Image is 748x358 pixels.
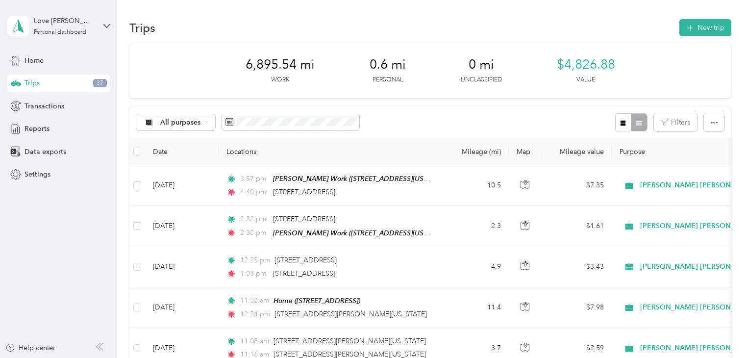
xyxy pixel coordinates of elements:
button: New trip [679,19,731,36]
th: Mileage value [543,138,612,165]
td: $7.98 [543,287,612,328]
div: Love [PERSON_NAME] [34,16,95,26]
td: [DATE] [145,206,219,247]
p: Unclassified [461,76,502,84]
button: Help center [5,343,55,353]
span: [STREET_ADDRESS] [273,215,335,223]
p: Personal [373,76,403,84]
iframe: Everlance-gr Chat Button Frame [693,303,748,358]
span: 12:24 pm [240,309,270,320]
span: 1:03 pm [240,268,268,279]
span: 0 mi [469,57,494,73]
span: All purposes [160,119,201,126]
span: [STREET_ADDRESS] [274,256,337,264]
span: 6,895.54 mi [246,57,315,73]
span: 3:57 pm [240,174,268,184]
span: 2:22 pm [240,214,268,225]
p: Value [576,76,595,84]
h1: Trips [129,23,155,33]
div: Personal dashboard [34,29,86,35]
td: [DATE] [145,287,219,328]
td: [DATE] [145,165,219,206]
span: [STREET_ADDRESS] [273,188,335,196]
th: Date [145,138,219,165]
button: Filters [654,113,697,131]
td: 2.3 [444,206,509,247]
th: Mileage (mi) [444,138,509,165]
span: [PERSON_NAME] Work ([STREET_ADDRESS][US_STATE]) [273,175,449,183]
span: [STREET_ADDRESS][PERSON_NAME][US_STATE] [274,337,426,345]
td: [DATE] [145,247,219,287]
p: Work [271,76,289,84]
span: 12:25 pm [240,255,270,266]
span: $4,826.88 [557,57,615,73]
td: 11.4 [444,287,509,328]
th: Locations [219,138,444,165]
span: [STREET_ADDRESS][PERSON_NAME][US_STATE] [274,310,427,318]
span: 2:30 pm [240,228,268,238]
td: $7.35 [543,165,612,206]
td: $1.61 [543,206,612,247]
span: 4:40 pm [240,187,268,198]
span: 0.6 mi [370,57,406,73]
span: 11:08 am [240,336,269,347]
span: 11:52 am [240,295,269,306]
span: Home [25,55,44,66]
span: Trips [25,78,40,88]
span: Home ([STREET_ADDRESS]) [274,297,360,305]
span: 37 [93,79,107,88]
span: Settings [25,169,50,179]
span: Data exports [25,147,66,157]
td: $3.43 [543,247,612,287]
span: Transactions [25,101,64,111]
td: 10.5 [444,165,509,206]
span: [STREET_ADDRESS] [273,269,335,278]
td: 4.9 [444,247,509,287]
span: Reports [25,124,50,134]
span: [PERSON_NAME] Work ([STREET_ADDRESS][US_STATE]) [273,229,449,237]
th: Map [509,138,543,165]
